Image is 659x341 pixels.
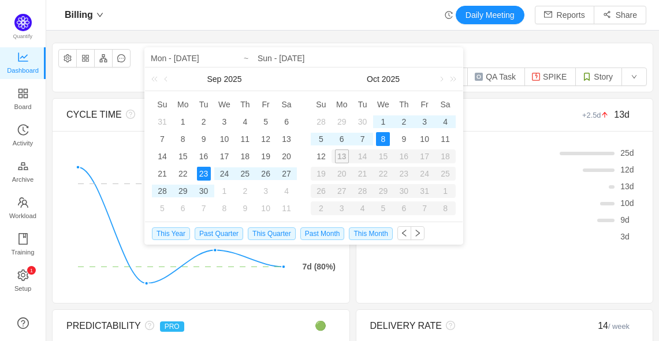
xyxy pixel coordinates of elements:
[217,115,231,129] div: 3
[217,184,231,198] div: 1
[214,96,235,113] th: Wed
[176,201,190,215] div: 6
[366,68,381,91] a: Oct
[373,167,394,181] div: 22
[352,99,373,110] span: Tu
[435,99,456,110] span: Sa
[598,321,630,331] span: 14
[173,182,193,200] td: September 29, 2025
[435,165,456,182] td: October 25, 2025
[17,197,29,220] a: Workload
[332,167,352,181] div: 20
[259,115,273,129] div: 5
[280,167,293,181] div: 27
[300,227,345,240] span: Past Month
[352,113,373,130] td: September 30, 2025
[314,132,328,146] div: 5
[332,96,352,113] th: Mon
[352,149,373,163] div: 14
[214,99,235,110] span: We
[332,184,352,198] div: 27
[280,132,293,146] div: 13
[373,184,394,198] div: 29
[393,167,414,181] div: 23
[352,184,373,198] div: 28
[620,165,634,174] span: d
[17,197,29,208] i: icon: team
[332,201,352,215] div: 3
[311,99,332,110] span: Su
[335,115,349,129] div: 29
[280,149,293,163] div: 20
[155,149,169,163] div: 14
[435,167,456,181] div: 25
[314,149,328,163] div: 12
[214,200,235,217] td: October 8, 2025
[255,96,276,113] th: Fri
[197,167,211,181] div: 23
[17,124,29,136] i: icon: history
[373,113,394,130] td: October 1, 2025
[311,113,332,130] td: September 28, 2025
[176,167,190,181] div: 22
[255,165,276,182] td: September 26, 2025
[276,200,297,217] td: October 11, 2025
[176,115,190,129] div: 1
[238,132,252,146] div: 11
[193,200,214,217] td: October 7, 2025
[373,165,394,182] td: October 22, 2025
[14,95,32,118] span: Board
[332,182,352,200] td: October 27, 2025
[356,115,370,129] div: 30
[393,184,414,198] div: 30
[193,148,214,165] td: September 16, 2025
[259,167,273,181] div: 26
[238,149,252,163] div: 18
[152,227,190,240] span: This Year
[152,113,173,130] td: August 31, 2025
[393,165,414,182] td: October 23, 2025
[195,227,243,240] span: Past Quarter
[155,115,169,129] div: 31
[601,111,609,119] i: icon: arrow-up
[152,165,173,182] td: September 21, 2025
[314,115,328,129] div: 28
[14,277,31,300] span: Setup
[352,182,373,200] td: October 28, 2025
[152,148,173,165] td: September 14, 2025
[376,132,390,146] div: 8
[259,184,273,198] div: 3
[435,113,456,130] td: October 4, 2025
[614,110,630,119] span: 13d
[414,184,435,198] div: 31
[276,130,297,148] td: September 13, 2025
[414,200,435,217] td: November 7, 2025
[435,200,456,217] td: November 8, 2025
[280,184,293,198] div: 4
[373,201,394,215] div: 5
[435,149,456,163] div: 18
[58,49,77,68] button: icon: setting
[152,99,173,110] span: Su
[467,68,525,86] button: QA Task
[311,130,332,148] td: October 5, 2025
[582,72,591,81] img: 11615
[276,96,297,113] th: Sat
[255,113,276,130] td: September 5, 2025
[112,49,131,68] button: icon: message
[370,319,572,333] div: DELIVERY RATE
[94,49,113,68] button: icon: apartment
[255,182,276,200] td: October 3, 2025
[414,182,435,200] td: October 31, 2025
[311,201,332,215] div: 2
[176,184,190,198] div: 29
[393,201,414,215] div: 6
[258,51,457,65] input: End date
[414,149,435,163] div: 17
[276,113,297,130] td: September 6, 2025
[65,6,93,24] span: Billing
[217,167,231,181] div: 24
[352,200,373,217] td: November 4, 2025
[152,130,173,148] td: September 7, 2025
[197,132,211,146] div: 9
